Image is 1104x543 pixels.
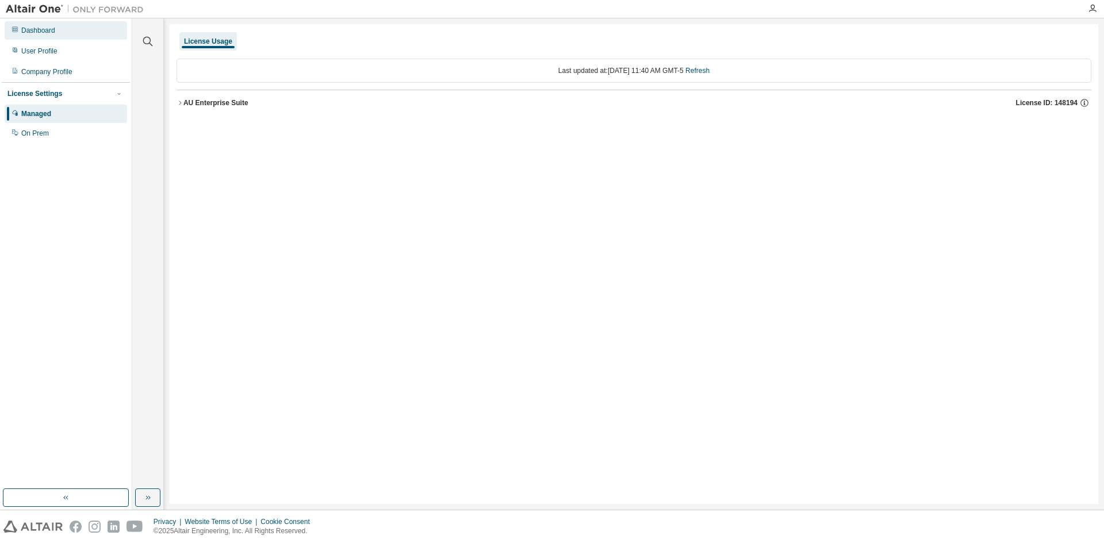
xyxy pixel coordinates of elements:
[154,526,317,536] p: © 2025 Altair Engineering, Inc. All Rights Reserved.
[685,67,710,75] a: Refresh
[21,109,51,118] div: Managed
[89,521,101,533] img: instagram.svg
[21,26,55,35] div: Dashboard
[7,89,62,98] div: License Settings
[70,521,82,533] img: facebook.svg
[21,129,49,138] div: On Prem
[154,517,185,526] div: Privacy
[260,517,316,526] div: Cookie Consent
[108,521,120,533] img: linkedin.svg
[3,521,63,533] img: altair_logo.svg
[126,521,143,533] img: youtube.svg
[183,98,248,107] div: AU Enterprise Suite
[177,59,1091,83] div: Last updated at: [DATE] 11:40 AM GMT-5
[184,37,232,46] div: License Usage
[177,90,1091,115] button: AU Enterprise SuiteLicense ID: 148194
[6,3,149,15] img: Altair One
[21,47,57,56] div: User Profile
[21,67,72,76] div: Company Profile
[185,517,260,526] div: Website Terms of Use
[1016,98,1078,107] span: License ID: 148194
